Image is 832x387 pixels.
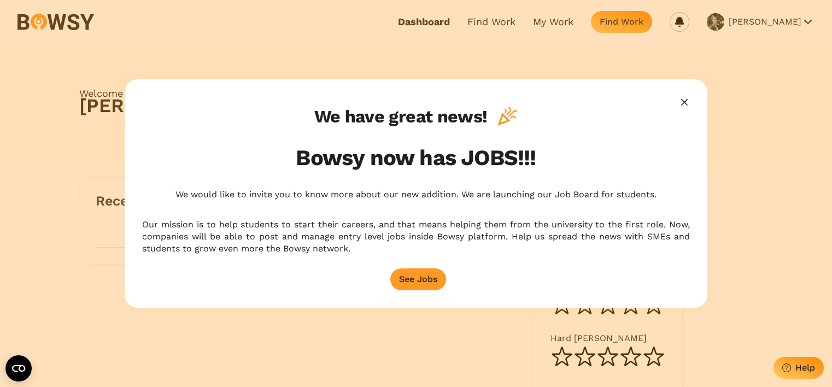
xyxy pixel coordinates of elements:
h1: Bowsy now has JOBS!!! [296,145,536,171]
button: Open CMP widget [5,355,32,382]
div: See Jobs [399,274,437,284]
p: Our mission is to help students to start their careers, and that means helping them from the univ... [142,219,689,255]
h2: We have great news! [314,106,488,127]
p: We would like to invite you to know more about our new addition. We are launching our Job Board f... [175,189,657,201]
div: Help [795,362,815,373]
button: See Jobs [390,268,446,290]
